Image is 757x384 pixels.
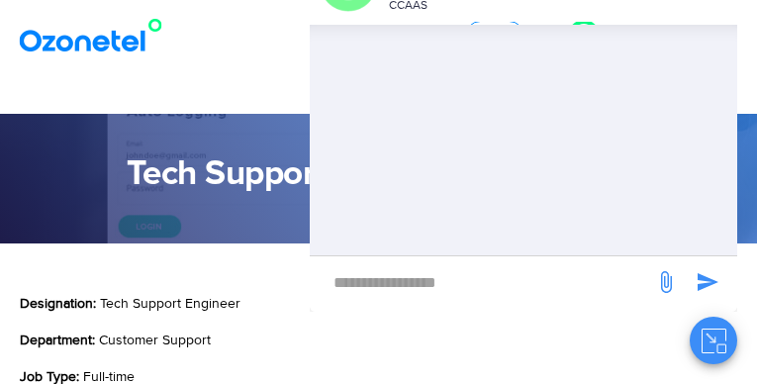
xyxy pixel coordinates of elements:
[690,317,737,364] button: Close chat
[99,332,211,348] span: Customer Support
[100,295,240,312] span: Tech Support Engineer
[20,332,95,348] b: Department:
[646,262,686,302] span: send message
[688,262,727,302] span: send message
[127,154,631,194] h1: Tech Support Engineer (Onsite)
[320,266,644,302] div: new-msg-input
[20,295,96,312] b: Designation:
